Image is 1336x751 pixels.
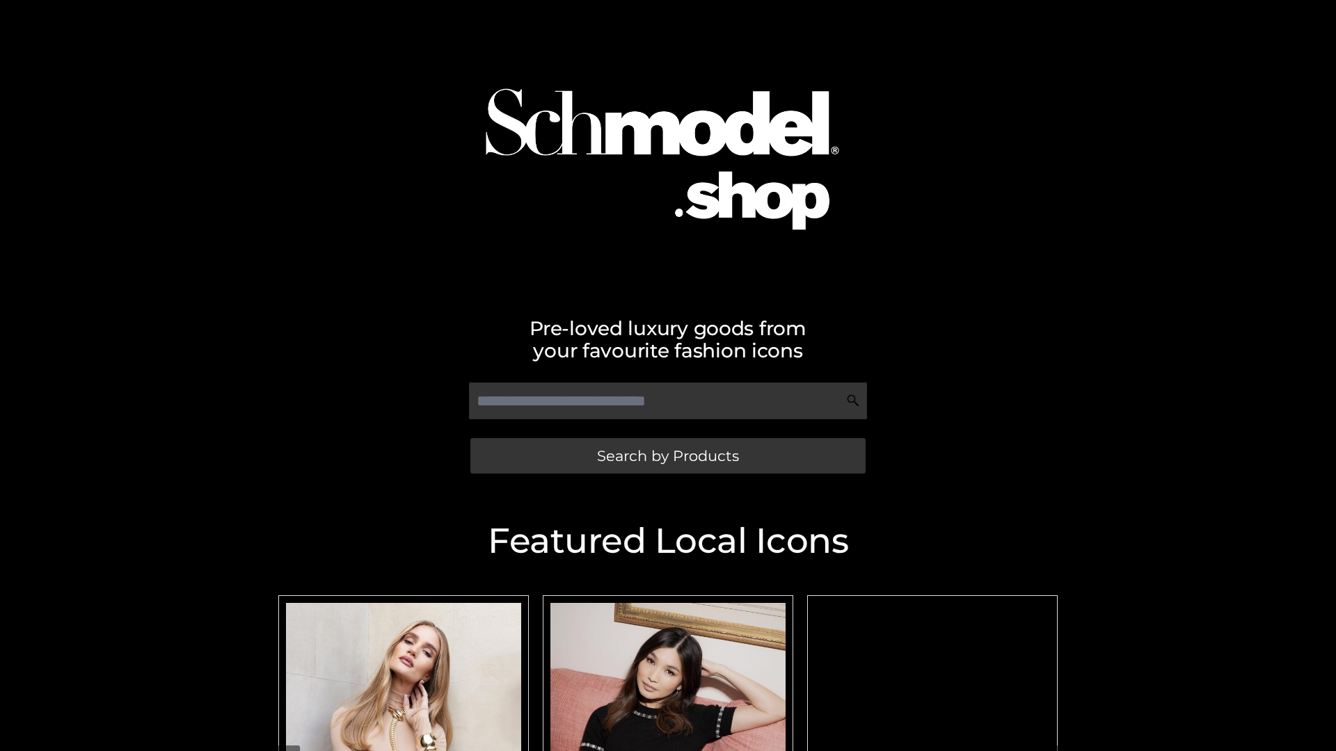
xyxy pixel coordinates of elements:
[846,394,860,407] img: Search Icon
[271,317,1065,362] h2: Pre-loved luxury goods from your favourite fashion icons
[470,438,866,474] a: Search by Products
[271,524,1065,558] h2: Featured Local Icons​
[597,449,739,463] span: Search by Products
